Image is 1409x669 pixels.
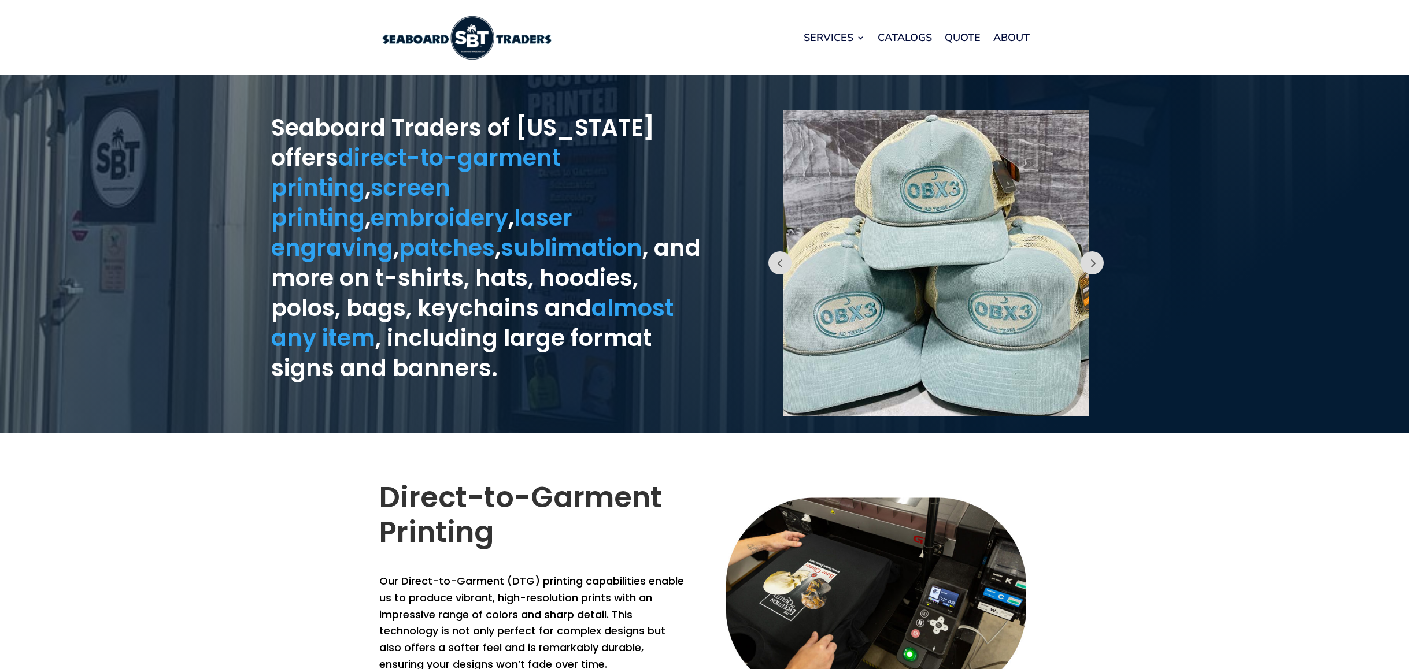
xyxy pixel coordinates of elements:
a: Catalogs [878,16,932,60]
a: screen printing [271,172,450,234]
a: almost any item [271,292,674,354]
a: laser engraving [271,202,572,264]
a: sublimation [501,232,642,264]
a: Services [804,16,865,60]
button: Prev [1081,251,1104,274]
a: direct-to-garment printing [271,142,561,204]
a: patches [399,232,495,264]
a: Quote [945,16,981,60]
a: About [993,16,1030,60]
a: embroidery [371,202,508,234]
h1: Seaboard Traders of [US_STATE] offers , , , , , , and more on t-shirts, hats, hoodies, polos, bag... [271,113,705,389]
button: Prev [768,251,792,274]
img: embroidered hats [783,110,1089,416]
h2: Direct-to-Garment Printing [379,480,687,555]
